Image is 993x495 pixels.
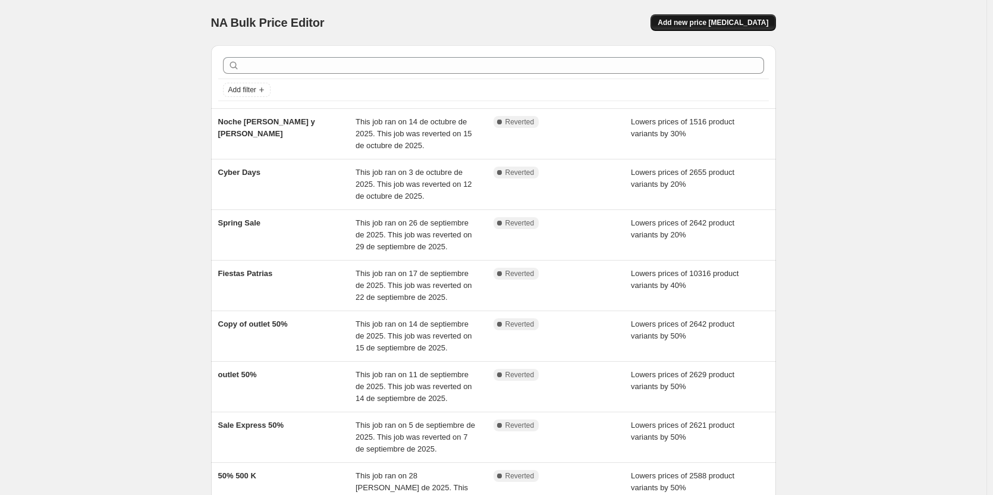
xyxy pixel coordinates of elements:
span: Spring Sale [218,218,261,227]
span: Add new price [MEDICAL_DATA] [658,18,768,27]
span: Add filter [228,85,256,95]
span: 50% 500 K [218,471,256,480]
span: Lowers prices of 1516 product variants by 30% [631,117,734,138]
span: outlet 50% [218,370,257,379]
span: Copy of outlet 50% [218,319,288,328]
span: Sale Express 50% [218,421,284,430]
span: Reverted [505,370,535,380]
span: This job ran on 14 de septiembre de 2025. This job was reverted on 15 de septiembre de 2025. [356,319,472,352]
span: Lowers prices of 2621 product variants by 50% [631,421,734,441]
span: NA Bulk Price Editor [211,16,325,29]
button: Add new price [MEDICAL_DATA] [651,14,775,31]
span: This job ran on 5 de septiembre de 2025. This job was reverted on 7 de septiembre de 2025. [356,421,475,453]
button: Add filter [223,83,271,97]
span: Noche [PERSON_NAME] y [PERSON_NAME] [218,117,315,138]
span: Lowers prices of 2629 product variants by 50% [631,370,734,391]
span: This job ran on 3 de octubre de 2025. This job was reverted on 12 de octubre de 2025. [356,168,472,200]
span: Reverted [505,319,535,329]
span: Fiestas Patrias [218,269,273,278]
span: Cyber Days [218,168,261,177]
span: Lowers prices of 2642 product variants by 50% [631,319,734,340]
span: Reverted [505,421,535,430]
span: Lowers prices of 10316 product variants by 40% [631,269,739,290]
span: Reverted [505,471,535,481]
span: Reverted [505,269,535,278]
span: Reverted [505,117,535,127]
span: Lowers prices of 2655 product variants by 20% [631,168,734,189]
span: This job ran on 26 de septiembre de 2025. This job was reverted on 29 de septiembre de 2025. [356,218,472,251]
span: This job ran on 11 de septiembre de 2025. This job was reverted on 14 de septiembre de 2025. [356,370,472,403]
span: Reverted [505,218,535,228]
span: Reverted [505,168,535,177]
span: Lowers prices of 2588 product variants by 50% [631,471,734,492]
span: This job ran on 17 de septiembre de 2025. This job was reverted on 22 de septiembre de 2025. [356,269,472,302]
span: This job ran on 14 de octubre de 2025. This job was reverted on 15 de octubre de 2025. [356,117,472,150]
span: Lowers prices of 2642 product variants by 20% [631,218,734,239]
